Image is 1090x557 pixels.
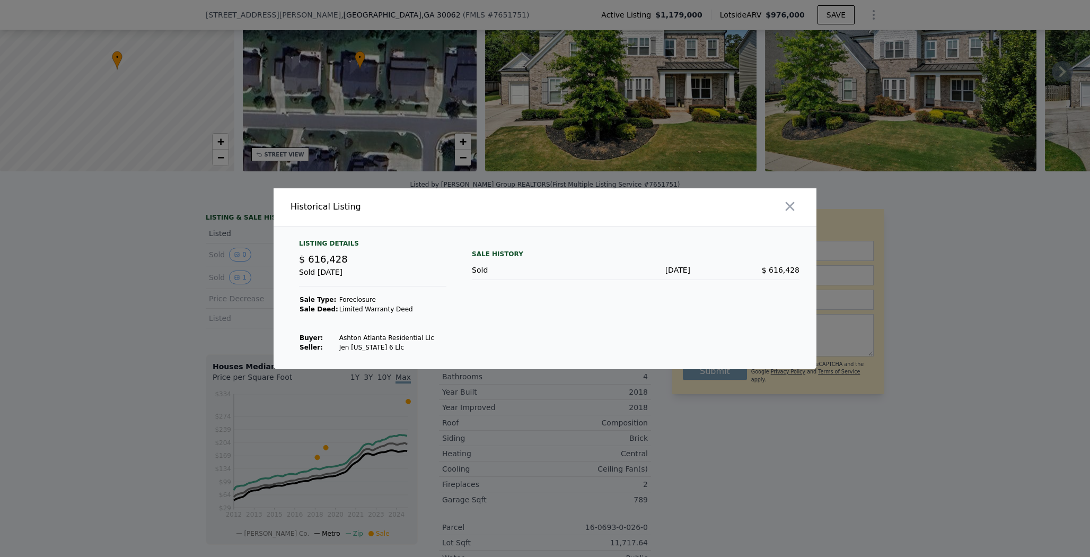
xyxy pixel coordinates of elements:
[299,267,446,286] div: Sold [DATE]
[581,265,690,275] div: [DATE]
[300,344,323,351] strong: Seller :
[339,304,435,314] td: Limited Warranty Deed
[472,265,581,275] div: Sold
[300,334,323,342] strong: Buyer :
[300,306,338,313] strong: Sale Deed:
[291,201,541,213] div: Historical Listing
[299,254,348,265] span: $ 616,428
[339,295,435,304] td: Foreclosure
[339,333,435,343] td: Ashton Atlanta Residential Llc
[299,239,446,252] div: Listing Details
[300,296,336,303] strong: Sale Type:
[472,248,799,260] div: Sale History
[339,343,435,352] td: Jen [US_STATE] 6 Llc
[762,266,799,274] span: $ 616,428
